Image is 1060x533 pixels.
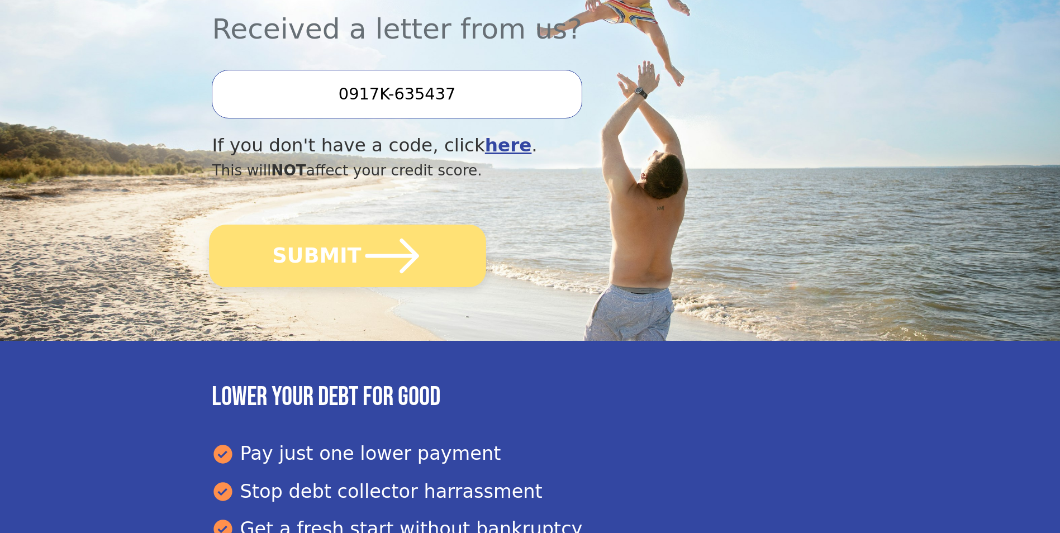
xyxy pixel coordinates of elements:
input: Enter your Offer Code: [212,70,582,118]
span: NOT [271,161,306,179]
div: Pay just one lower payment [212,440,848,468]
a: here [485,135,532,156]
button: SUBMIT [210,225,487,287]
div: This will affect your credit score. [212,159,752,182]
div: Stop debt collector harrassment [212,478,848,506]
div: If you don't have a code, click . [212,132,752,159]
h3: Lower your debt for good [212,381,848,413]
